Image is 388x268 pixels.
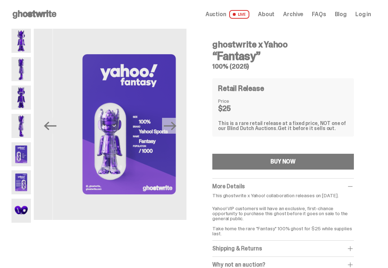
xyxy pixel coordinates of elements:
[212,245,354,252] div: Shipping & Returns
[11,114,31,138] img: Yahoo-HG---4.png
[11,86,31,110] img: Yahoo-HG---3.png
[11,199,31,223] img: Yahoo-HG---7.png
[283,11,303,17] a: Archive
[212,63,354,70] h5: 100% (2025)
[355,11,371,17] a: Log in
[11,142,31,166] img: Yahoo-HG---5.png
[278,125,336,131] span: Get it before it sells out.
[212,182,245,190] span: More Details
[212,154,354,170] button: BUY NOW
[218,121,348,131] div: This is a rare retail release at a fixed price, NOT one of our Blind Dutch Auctions.
[218,105,254,112] dd: $25
[212,40,354,49] h4: ghostwrite x Yahoo
[11,29,31,53] img: Yahoo-HG---1.png
[212,50,354,62] h3: “Fantasy”
[205,10,249,19] a: Auction LIVE
[258,11,274,17] a: About
[218,85,264,92] h4: Retail Release
[53,29,206,220] img: Yahoo-HG---5.png
[335,11,347,17] a: Blog
[42,118,58,134] button: Previous
[229,10,250,19] span: LIVE
[218,98,254,103] dt: Price
[11,57,31,81] img: Yahoo-HG---2.png
[212,193,354,198] p: This ghostwrite x Yahoo! collaboration releases on [DATE].
[205,11,226,17] span: Auction
[312,11,326,17] a: FAQs
[162,118,178,134] button: Next
[271,159,296,165] div: BUY NOW
[212,201,354,236] p: Yahoo! VIP customers will have an exclusive, first-chance opportunity to purchase this ghost befo...
[11,170,31,194] img: Yahoo-HG---6.png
